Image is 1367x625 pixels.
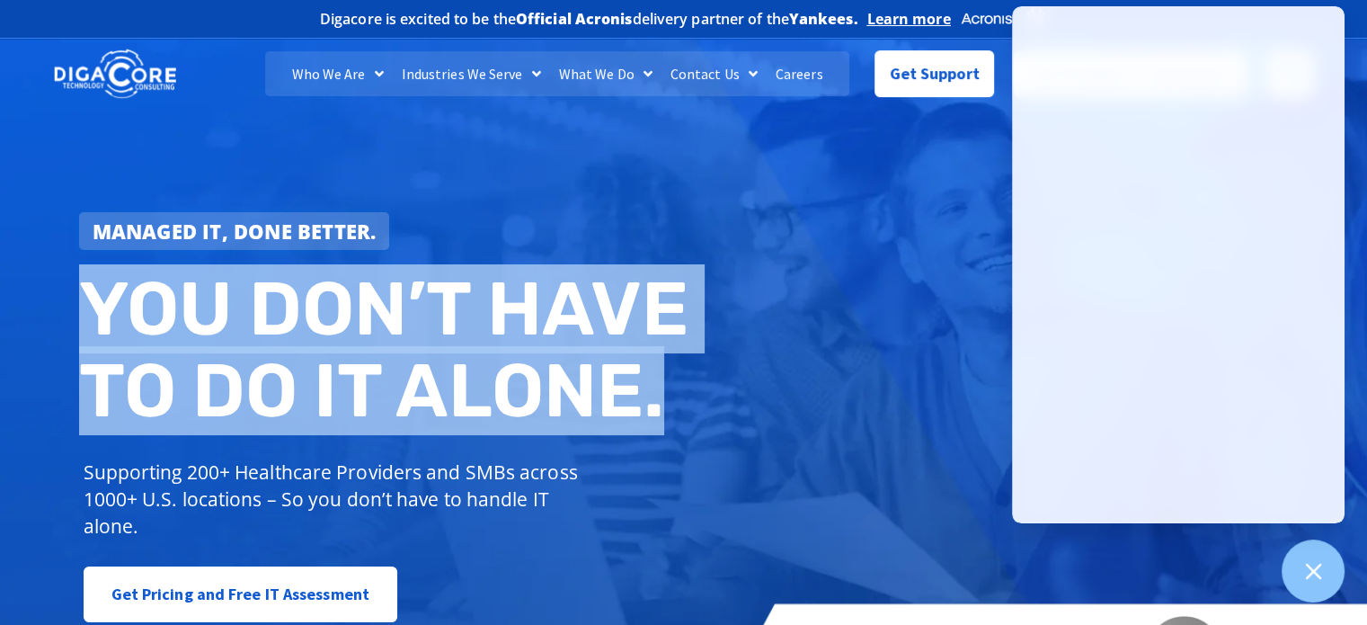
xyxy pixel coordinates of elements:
span: Get Pricing and Free IT Assessment [111,576,369,612]
strong: Managed IT, done better. [93,218,377,245]
img: DigaCore Technology Consulting [54,48,176,101]
h2: Digacore is excited to be the delivery partner of the [320,12,858,26]
a: Learn more [867,10,951,28]
a: Who We Are [283,51,393,96]
b: Official Acronis [516,9,633,29]
a: Get Support [874,50,994,97]
h2: You don’t have to do IT alone. [79,268,697,433]
img: Acronis [960,5,1048,31]
a: Careers [767,51,832,96]
a: Managed IT, done better. [79,212,390,250]
a: Contact Us [661,51,767,96]
iframe: Chatgenie Messenger [1012,6,1345,523]
a: Industries We Serve [393,51,550,96]
a: Get Pricing and Free IT Assessment [84,567,397,622]
a: What We Do [550,51,661,96]
p: Supporting 200+ Healthcare Providers and SMBs across 1000+ U.S. locations – So you don’t have to ... [84,459,586,540]
span: Get Support [890,56,980,92]
b: Yankees. [789,9,858,29]
nav: Menu [265,51,849,96]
